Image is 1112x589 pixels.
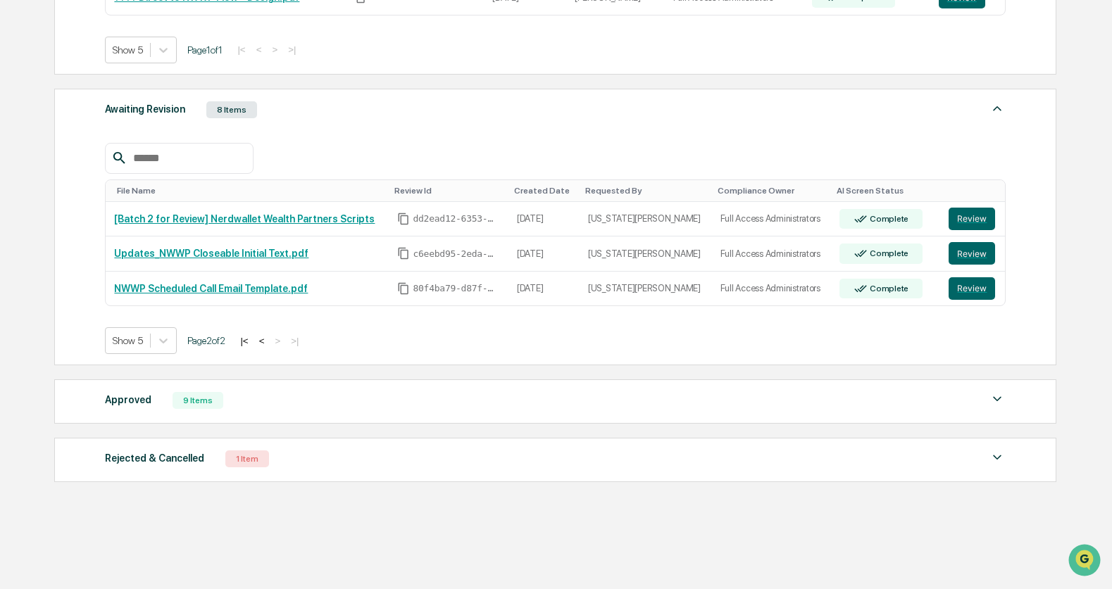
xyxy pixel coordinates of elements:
td: Full Access Administrators [712,236,832,272]
a: 🗄️Attestations [96,172,180,197]
a: 🔎Data Lookup [8,198,94,224]
p: How can we help? [14,30,256,52]
span: Data Lookup [28,204,89,218]
a: Review [949,277,997,300]
a: Review [949,242,997,265]
img: caret [989,391,1006,407]
div: 9 Items [173,392,223,409]
div: Complete [867,284,908,293]
a: 🖐️Preclearance [8,172,96,197]
a: Powered byPylon [99,238,170,249]
button: > [270,335,285,347]
span: Page 1 of 1 [187,44,223,56]
span: Preclearance [28,177,91,191]
a: NWWP Scheduled Call Email Template.pdf [114,283,308,294]
span: dd2ead12-6353-41e4-9b21-1b0cf20a9be1 [413,213,497,224]
div: 8 Items [206,101,257,118]
a: Updates_NWWP Closeable Initial Text.pdf [114,248,308,259]
button: < [252,44,266,56]
td: [US_STATE][PERSON_NAME] [580,236,712,272]
td: Full Access Administrators [712,272,832,306]
div: Toggle SortBy [718,186,826,196]
span: Pylon [140,239,170,249]
td: [DATE] [508,202,580,237]
td: Full Access Administrators [712,202,832,237]
div: Toggle SortBy [514,186,574,196]
span: Copy Id [397,213,410,225]
button: |< [233,44,249,56]
div: Awaiting Revision [105,100,185,118]
div: 🗄️ [102,179,113,190]
td: [DATE] [508,236,580,272]
div: 🔎 [14,205,25,217]
div: Toggle SortBy [837,186,935,196]
button: Start new chat [239,112,256,129]
img: caret [989,449,1006,466]
td: [US_STATE][PERSON_NAME] [580,202,712,237]
div: Complete [867,248,908,258]
span: Attestations [116,177,175,191]
img: caret [989,100,1006,117]
div: 1 Item [225,450,269,467]
a: Review [949,208,997,230]
span: Page 2 of 2 [187,335,225,346]
div: Approved [105,391,151,409]
button: Review [949,242,995,265]
span: 80f4ba79-d87f-4cb6-8458-b68e2bdb47c7 [413,283,497,294]
button: >| [284,44,300,56]
td: [DATE] [508,272,580,306]
div: Toggle SortBy [117,186,383,196]
div: Start new chat [48,108,231,122]
button: Review [949,277,995,300]
span: Copy Id [397,282,410,295]
button: > [268,44,282,56]
div: Complete [867,214,908,224]
div: Toggle SortBy [585,186,706,196]
a: [Batch 2 for Review] Nerdwallet Wealth Partners Scripts [114,213,375,224]
div: We're available if you need us! [48,122,178,133]
div: Toggle SortBy [951,186,999,196]
div: Toggle SortBy [394,186,502,196]
td: [US_STATE][PERSON_NAME] [580,272,712,306]
div: Rejected & Cancelled [105,449,204,467]
div: 🖐️ [14,179,25,190]
button: < [255,335,269,347]
img: 1746055101610-c473b297-6a78-478c-a979-82029cc54cd1 [14,108,39,133]
span: Copy Id [397,247,410,260]
button: |< [236,335,252,347]
span: c6eebd95-2eda-47bf-a497-3eb1b7318b58 [413,248,497,260]
button: Review [949,208,995,230]
button: >| [287,335,303,347]
iframe: Open customer support [1067,543,1105,581]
